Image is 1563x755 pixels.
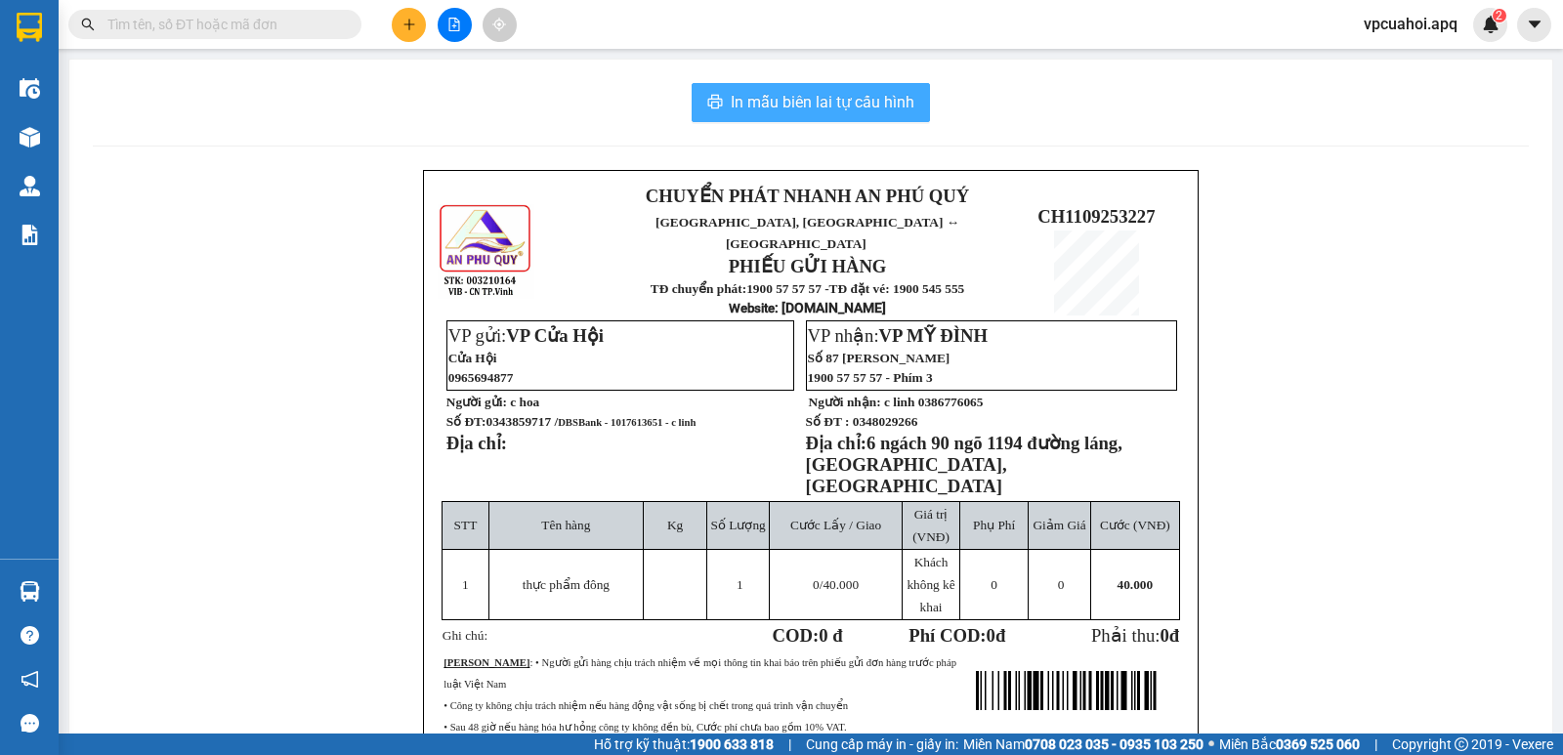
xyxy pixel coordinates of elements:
[558,417,696,428] span: DBSBank - 1017613651 - c linh
[446,395,507,409] strong: Người gửi:
[392,8,426,42] button: plus
[1374,734,1377,755] span: |
[692,83,930,122] button: printerIn mẫu biên lai tự cấu hình
[402,18,416,31] span: plus
[20,127,40,147] img: warehouse-icon
[746,281,828,296] strong: 1900 57 57 57 -
[1517,8,1551,42] button: caret-down
[1482,16,1500,33] img: icon-new-feature
[808,370,933,385] span: 1900 57 57 57 - Phím 3
[991,577,997,592] span: 0
[806,433,1122,496] span: 6 ngách 90 ngõ 1194 đường láng, [GEOGRAPHIC_DATA], [GEOGRAPHIC_DATA]
[806,433,866,453] strong: Địa chỉ:
[907,555,954,614] span: Khách không kê khai
[655,215,959,251] span: [GEOGRAPHIC_DATA], [GEOGRAPHIC_DATA] ↔ [GEOGRAPHIC_DATA]
[819,625,842,646] span: 0 đ
[1496,9,1502,22] span: 2
[667,518,683,532] span: Kg
[444,700,848,711] span: • Công ty không chịu trách nhiệm nếu hàng động vật sống bị chết trong quá trình vận chuyển
[448,370,514,385] span: 0965694877
[1160,625,1168,646] span: 0
[729,256,887,276] strong: PHIẾU GỬI HÀNG
[462,577,469,592] span: 1
[731,90,914,114] span: In mẫu biên lai tự cấu hình
[1118,577,1154,592] span: 40.000
[21,626,39,645] span: question-circle
[773,625,843,646] strong: COD:
[510,395,539,409] span: c hoa
[438,202,534,299] img: logo
[829,281,965,296] strong: TĐ đặt vé: 1900 545 555
[737,577,743,592] span: 1
[486,414,696,429] span: 0343859717 /
[790,518,881,532] span: Cước Lấy / Giao
[729,300,886,315] strong: : [DOMAIN_NAME]
[987,625,995,646] span: 0
[1033,518,1085,532] span: Giảm Giá
[444,657,956,690] span: : • Người gửi hàng chịu trách nhiệm về mọi thông tin khai báo trên phiếu gửi đơn hàng trước pháp ...
[973,518,1015,532] span: Phụ Phí
[1058,577,1065,592] span: 0
[1100,518,1170,532] span: Cước (VNĐ)
[1037,206,1155,227] span: CH1109253227
[447,18,461,31] span: file-add
[879,325,989,346] span: VP MỸ ĐÌNH
[446,433,507,453] strong: Địa chỉ:
[813,577,859,592] span: /40.000
[806,414,850,429] strong: Số ĐT :
[444,657,529,668] strong: [PERSON_NAME]
[912,507,950,544] span: Giá trị (VNĐ)
[483,8,517,42] button: aim
[1025,736,1204,752] strong: 0708 023 035 - 0935 103 250
[808,351,950,365] span: Số 87 [PERSON_NAME]
[1276,736,1360,752] strong: 0369 525 060
[448,351,497,365] span: Cửa Hội
[492,18,506,31] span: aim
[81,18,95,31] span: search
[1208,740,1214,748] span: ⚪️
[541,518,590,532] span: Tên hàng
[1091,625,1179,646] span: Phải thu:
[20,78,40,99] img: warehouse-icon
[446,414,697,429] strong: Số ĐT:
[651,281,746,296] strong: TĐ chuyển phát:
[853,414,918,429] span: 0348029266
[20,225,40,245] img: solution-icon
[707,94,723,112] span: printer
[1219,734,1360,755] span: Miền Bắc
[809,395,881,409] strong: Người nhận:
[813,577,820,592] span: 0
[20,176,40,196] img: warehouse-icon
[523,577,610,592] span: thực phẩm đông
[20,581,40,602] img: warehouse-icon
[808,325,989,346] span: VP nhận:
[21,670,39,689] span: notification
[646,186,969,206] strong: CHUYỂN PHÁT NHANH AN PHÚ QUÝ
[788,734,791,755] span: |
[444,722,846,733] span: • Sau 48 giờ nếu hàng hóa hư hỏng công ty không đền bù, Cước phí chưa bao gồm 10% VAT.
[806,734,958,755] span: Cung cấp máy in - giấy in:
[963,734,1204,755] span: Miền Nam
[438,8,472,42] button: file-add
[448,325,604,346] span: VP gửi:
[711,518,766,532] span: Số Lượng
[594,734,774,755] span: Hỗ trợ kỹ thuật:
[17,13,42,42] img: logo-vxr
[107,14,338,35] input: Tìm tên, số ĐT hoặc mã đơn
[1493,9,1506,22] sup: 2
[690,736,774,752] strong: 1900 633 818
[21,714,39,733] span: message
[1169,625,1179,646] span: đ
[729,301,775,315] span: Website
[1455,737,1468,751] span: copyright
[443,628,487,643] span: Ghi chú:
[1348,12,1473,36] span: vpcuahoi.apq
[884,395,983,409] span: c linh 0386776065
[454,518,478,532] span: STT
[506,325,604,346] span: VP Cửa Hội
[908,625,1005,646] strong: Phí COD: đ
[1526,16,1543,33] span: caret-down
